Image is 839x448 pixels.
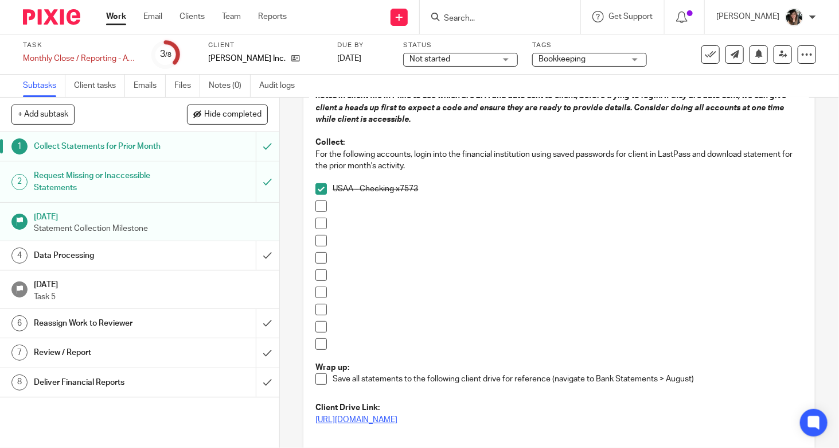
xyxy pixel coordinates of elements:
div: 3 [160,48,171,61]
h1: Request Missing or Inaccessible Statements [34,167,174,196]
a: Reports [258,11,287,22]
div: 6 [11,315,28,331]
em: Please work with [PERSON_NAME] on all 2FA facilitation with client during transition period. It w... [315,80,788,123]
input: Search [443,14,546,24]
h1: [DATE] [34,276,268,291]
a: Emails [134,75,166,97]
p: [PERSON_NAME] Inc. [208,53,286,64]
div: 4 [11,248,28,264]
a: Clients [179,11,205,22]
div: 1 [11,138,28,155]
span: Bookkeeping [538,55,586,63]
strong: Wrap up: [315,364,349,372]
div: 2 [11,174,28,190]
div: 7 [11,345,28,361]
label: Due by [337,41,389,50]
h1: Data Processing [34,247,174,264]
p: Task 5 [34,291,268,303]
p: USAA - Checking x7573 [333,183,803,195]
small: /8 [165,52,171,58]
a: Email [143,11,162,22]
strong: Client Drive Link: [315,404,380,412]
p: For the following accounts, login into the financial institution using saved passwords for client... [315,149,803,172]
p: Statement Collection Milestone [34,223,268,234]
a: Team [222,11,241,22]
p: [PERSON_NAME] [716,11,779,22]
label: Tags [532,41,647,50]
div: 8 [11,374,28,391]
a: Client tasks [74,75,125,97]
a: [URL][DOMAIN_NAME] [315,416,397,424]
h1: Deliver Financial Reports [34,374,174,391]
label: Status [403,41,518,50]
h1: Reassign Work to Reviewer [34,315,174,332]
a: Audit logs [259,75,303,97]
img: IMG_2906.JPEG [785,8,803,26]
h1: Review / Report [34,344,174,361]
button: + Add subtask [11,105,75,124]
span: [DATE] [337,55,361,63]
span: Get Support [608,13,653,21]
span: Not started [409,55,450,63]
div: Monthly Close / Reporting - August [23,53,138,64]
p: Save all statements to the following client drive for reference (navigate to Bank Statements > Au... [333,373,803,385]
button: Hide completed [187,105,268,124]
label: Task [23,41,138,50]
a: Subtasks [23,75,65,97]
span: Hide completed [204,110,262,119]
h1: [DATE] [34,208,268,223]
h1: Collect Statements for Prior Month [34,138,174,155]
img: Pixie [23,9,80,25]
a: Work [106,11,126,22]
strong: Collect: [315,138,345,146]
a: Files [174,75,200,97]
label: Client [208,41,323,50]
a: Notes (0) [209,75,251,97]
